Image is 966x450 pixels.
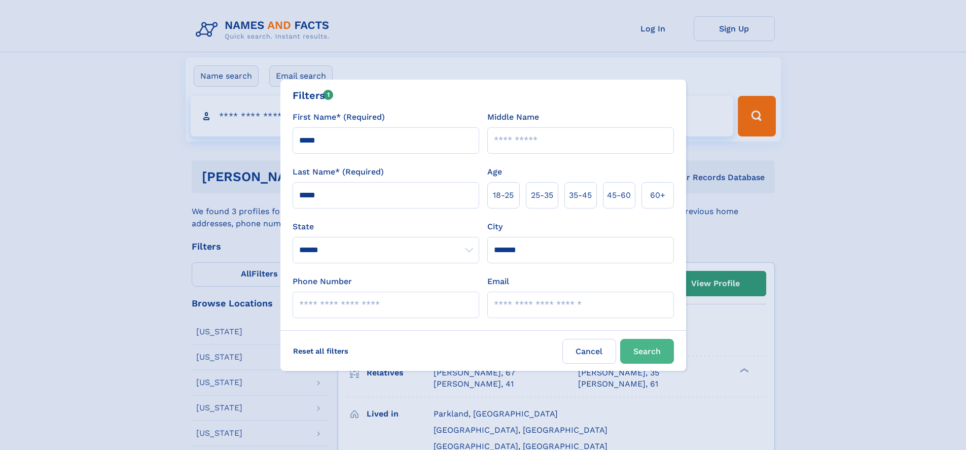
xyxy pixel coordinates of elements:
[562,339,616,364] label: Cancel
[293,221,479,233] label: State
[487,111,539,123] label: Middle Name
[607,189,631,201] span: 45‑60
[531,189,553,201] span: 25‑35
[487,275,509,288] label: Email
[493,189,514,201] span: 18‑25
[293,111,385,123] label: First Name* (Required)
[487,166,502,178] label: Age
[620,339,674,364] button: Search
[569,189,592,201] span: 35‑45
[293,88,334,103] div: Filters
[293,166,384,178] label: Last Name* (Required)
[287,339,355,363] label: Reset all filters
[487,221,503,233] label: City
[650,189,665,201] span: 60+
[293,275,352,288] label: Phone Number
